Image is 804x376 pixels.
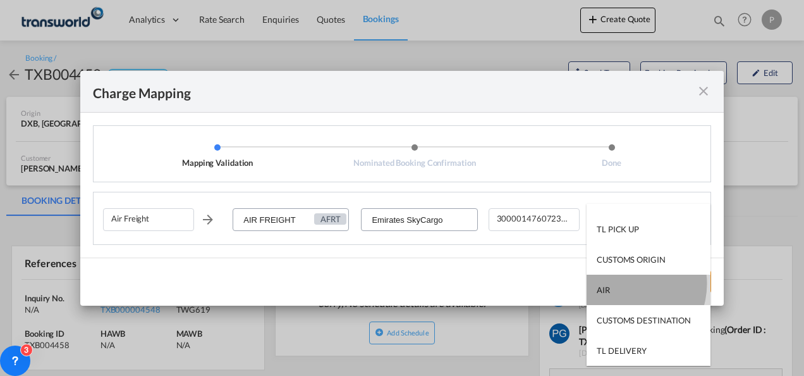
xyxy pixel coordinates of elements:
[597,254,666,265] div: CUSTOMS ORIGIN
[597,223,639,235] div: TL PICK UP
[597,315,691,326] div: CUSTOMS DESTINATION
[597,345,647,356] div: TL DELIVERY
[13,13,219,26] body: Editor, editor8
[597,284,610,296] div: AIR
